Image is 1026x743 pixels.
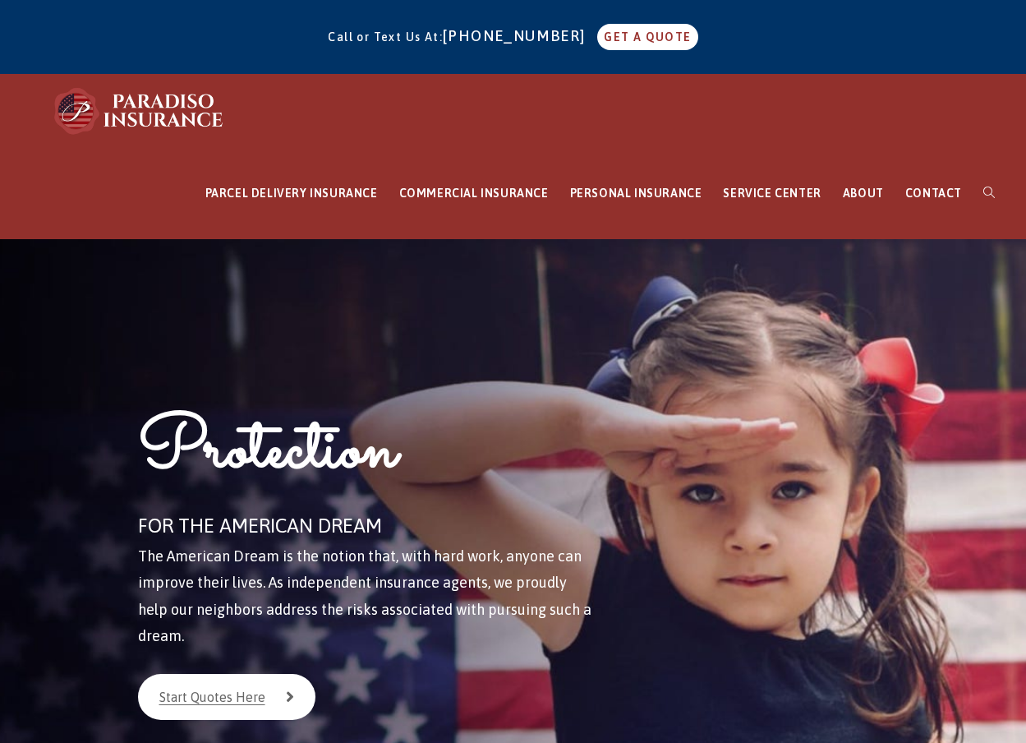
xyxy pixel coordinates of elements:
span: FOR THE AMERICAN DREAM [138,515,382,537]
img: Paradiso Insurance [49,86,230,136]
a: SERVICE CENTER [712,148,831,239]
a: Start Quotes Here [138,674,315,720]
span: ABOUT [843,187,884,200]
span: SERVICE CENTER [723,187,821,200]
span: COMMERCIAL INSURANCE [399,187,549,200]
a: [PHONE_NUMBER] [443,27,594,44]
h1: Protection [138,404,594,508]
a: PARCEL DELIVERY INSURANCE [195,148,389,239]
span: CONTACT [905,187,962,200]
span: PERSONAL INSURANCE [570,187,702,200]
span: The American Dream is the notion that, with hard work, anyone can improve their lives. As indepen... [138,547,591,644]
span: Call or Text Us At: [328,30,443,44]
a: GET A QUOTE [597,24,697,50]
a: PERSONAL INSURANCE [559,148,713,239]
a: COMMERCIAL INSURANCE [389,148,559,239]
a: CONTACT [895,148,973,239]
span: PARCEL DELIVERY INSURANCE [205,187,378,200]
a: ABOUT [832,148,895,239]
